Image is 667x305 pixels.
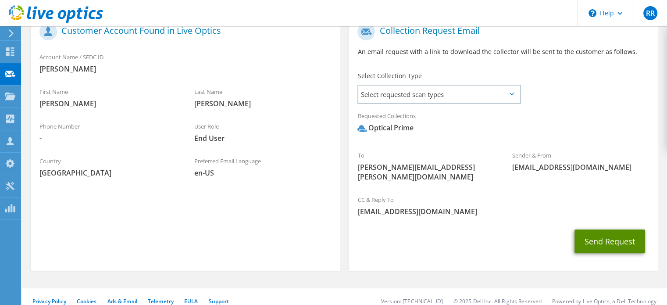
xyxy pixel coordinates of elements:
[357,47,649,57] p: An email request with a link to download the collector will be sent to the customer as follows.
[512,162,649,172] span: [EMAIL_ADDRESS][DOMAIN_NAME]
[148,298,174,305] a: Telemetry
[184,298,198,305] a: EULA
[357,162,495,182] span: [PERSON_NAME][EMAIL_ADDRESS][PERSON_NAME][DOMAIN_NAME]
[77,298,97,305] a: Cookies
[357,72,421,80] label: Select Collection Type
[194,168,332,178] span: en-US
[31,48,340,78] div: Account Name / SFDC ID
[349,146,503,186] div: To
[643,6,657,20] span: RR
[194,99,332,108] span: [PERSON_NAME]
[208,298,229,305] a: Support
[39,168,177,178] span: [GEOGRAPHIC_DATA]
[31,83,185,113] div: First Name
[31,117,185,147] div: Phone Number
[381,298,443,305] li: Version: [TECHNICAL_ID]
[31,152,185,182] div: Country
[574,230,645,253] button: Send Request
[39,133,177,143] span: -
[185,117,340,147] div: User Role
[39,99,177,108] span: [PERSON_NAME]
[185,152,340,182] div: Preferred Email Language
[194,133,332,143] span: End User
[39,23,327,40] h1: Customer Account Found in Live Optics
[357,123,413,133] div: Optical Prime
[349,190,658,221] div: CC & Reply To
[453,298,542,305] li: © 2025 Dell Inc. All Rights Reserved
[552,298,656,305] li: Powered by Live Optics, a Dell Technology
[357,23,645,40] h1: Collection Request Email
[358,86,520,103] span: Select requested scan types
[349,107,658,142] div: Requested Collections
[107,298,137,305] a: Ads & Email
[32,298,66,305] a: Privacy Policy
[357,207,649,216] span: [EMAIL_ADDRESS][DOMAIN_NAME]
[185,83,340,113] div: Last Name
[503,146,658,176] div: Sender & From
[589,9,596,17] svg: \n
[39,64,331,74] span: [PERSON_NAME]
